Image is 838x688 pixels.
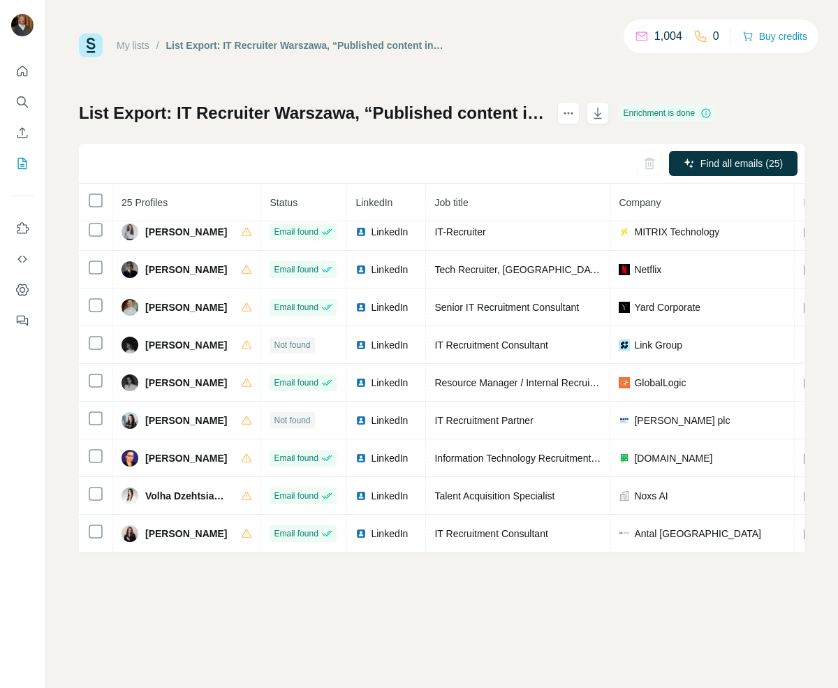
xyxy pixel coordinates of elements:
span: Tech Recruiter, [GEOGRAPHIC_DATA] [434,264,604,275]
span: LinkedIn [371,489,408,503]
span: Status [270,197,297,208]
img: Avatar [122,299,138,316]
button: Dashboard [11,277,34,302]
span: Email found [274,490,318,502]
span: LinkedIn [371,225,408,239]
img: company-logo [619,415,630,426]
a: My lists [117,40,149,51]
img: company-logo [619,302,630,313]
img: LinkedIn logo [355,302,367,313]
span: Email found [274,263,318,276]
span: [PERSON_NAME] [145,376,227,390]
img: Avatar [122,450,138,467]
span: Email found [274,376,318,389]
span: IT Recruitment Consultant [434,339,547,351]
span: IT-Recruiter [434,226,485,237]
span: Yard Corporate [634,300,700,314]
img: LinkedIn logo [355,264,367,275]
img: Avatar [122,525,138,542]
img: Avatar [11,14,34,36]
div: List Export: IT Recruiter Warszawa, “Published content in the last 30 days” - [DATE] 07:35 [166,38,443,52]
span: Email found [274,301,318,314]
img: LinkedIn logo [355,453,367,464]
span: [DOMAIN_NAME] [634,451,712,465]
span: IT Recruitment Consultant [434,528,547,539]
img: LinkedIn logo [355,528,367,539]
img: LinkedIn logo [355,377,367,388]
span: [PERSON_NAME] [145,300,227,314]
span: Company [619,197,661,208]
img: Avatar [122,412,138,429]
img: Avatar [122,488,138,504]
span: Not found [274,339,310,351]
span: LinkedIn [371,413,408,427]
span: Email [803,197,828,208]
span: Resource Manager / Internal Recruiter IT [434,377,612,388]
button: Find all emails (25) [669,151,797,176]
span: LinkedIn [371,527,408,541]
span: LinkedIn [371,338,408,352]
span: GlobalLogic [634,376,686,390]
span: Talent Acquisition Specialist [434,490,554,502]
span: Email found [274,452,318,464]
button: Quick start [11,59,34,84]
span: Job title [434,197,468,208]
p: 0 [713,28,719,45]
span: Antal [GEOGRAPHIC_DATA] [634,527,761,541]
li: / [156,38,159,52]
img: LinkedIn logo [355,226,367,237]
span: [PERSON_NAME] plc [634,413,730,427]
span: [PERSON_NAME] [145,451,227,465]
img: company-logo [619,528,630,539]
span: Find all emails (25) [700,156,783,170]
p: 1,004 [654,28,682,45]
span: Noxs AI [634,489,668,503]
span: MITRIX Technology [634,225,719,239]
h1: List Export: IT Recruiter Warszawa, “Published content in the last 30 days” - [DATE] 07:35 [79,102,545,124]
button: Feedback [11,308,34,333]
img: Avatar [122,224,138,240]
span: [PERSON_NAME] [145,338,227,352]
button: Buy credits [742,27,807,46]
span: Email found [274,226,318,238]
span: IT Recruitment Partner [434,415,533,426]
span: Link Group [634,338,682,352]
span: Volha Dzehtsiarova [145,489,227,503]
button: Use Surfe on LinkedIn [11,216,34,241]
span: Email found [274,527,318,540]
span: Not found [274,414,310,427]
img: LinkedIn logo [355,490,367,502]
img: Avatar [122,261,138,278]
img: Avatar [122,374,138,391]
div: Enrichment is done [619,105,716,122]
span: [PERSON_NAME] [145,225,227,239]
span: Netflix [634,263,661,277]
img: company-logo [619,264,630,275]
img: company-logo [619,339,630,351]
button: Search [11,89,34,115]
span: [PERSON_NAME] [145,413,227,427]
img: company-logo [619,226,630,237]
button: actions [557,102,580,124]
span: [PERSON_NAME] [145,527,227,541]
img: Surfe Logo [79,34,103,57]
span: [PERSON_NAME] [145,263,227,277]
span: 25 Profiles [122,197,168,208]
span: Information Technology Recruitment Specialist [434,453,635,464]
span: LinkedIn [371,376,408,390]
span: LinkedIn [371,300,408,314]
button: My lists [11,151,34,176]
img: company-logo [619,377,630,388]
img: LinkedIn logo [355,339,367,351]
span: Senior IT Recruitment Consultant [434,302,579,313]
button: Use Surfe API [11,247,34,272]
img: Avatar [122,337,138,353]
img: LinkedIn logo [355,415,367,426]
span: LinkedIn [371,263,408,277]
button: Enrich CSV [11,120,34,145]
img: company-logo [619,453,630,464]
span: LinkedIn [355,197,392,208]
span: LinkedIn [371,451,408,465]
